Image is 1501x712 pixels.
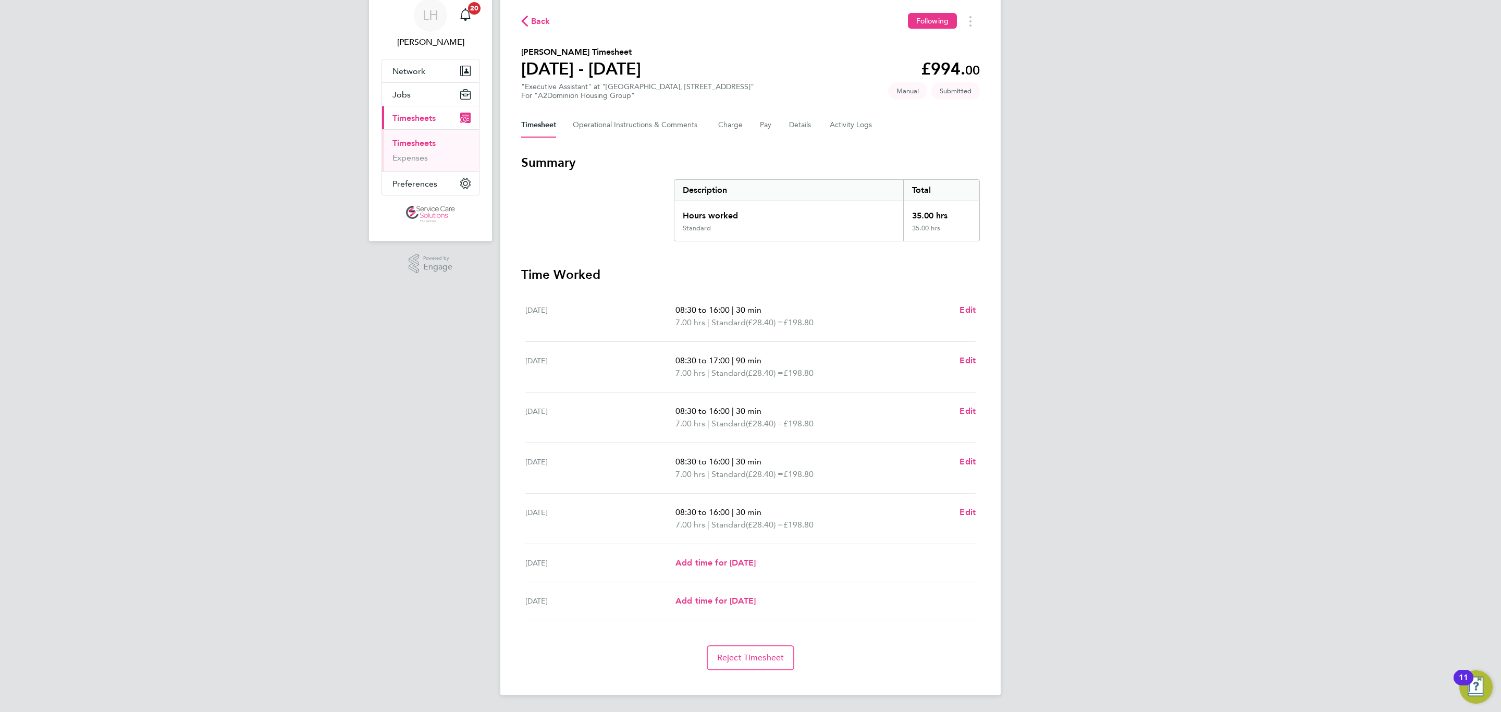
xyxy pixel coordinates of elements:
[392,153,428,163] a: Expenses
[903,180,979,201] div: Total
[382,129,479,171] div: Timesheets
[392,90,411,100] span: Jobs
[707,645,795,670] button: Reject Timesheet
[468,2,481,15] span: 20
[908,13,957,29] button: Following
[525,506,675,531] div: [DATE]
[382,36,479,48] span: Lewis Hodson
[521,113,556,138] button: Timesheet
[760,113,772,138] button: Pay
[959,506,976,519] a: Edit
[736,457,761,467] span: 30 min
[746,520,783,530] span: (£28.40) =
[382,172,479,195] button: Preferences
[959,354,976,367] a: Edit
[423,8,438,22] span: LH
[392,179,437,189] span: Preferences
[959,507,976,517] span: Edit
[707,520,709,530] span: |
[675,305,730,315] span: 08:30 to 16:00
[783,520,814,530] span: £198.80
[521,154,980,171] h3: Summary
[961,13,980,29] button: Timesheets Menu
[521,15,550,28] button: Back
[392,138,436,148] a: Timesheets
[959,305,976,315] span: Edit
[707,419,709,428] span: |
[423,263,452,272] span: Engage
[525,595,675,607] div: [DATE]
[675,368,705,378] span: 7.00 hrs
[903,224,979,241] div: 35.00 hrs
[525,304,675,329] div: [DATE]
[916,16,949,26] span: Following
[959,406,976,416] span: Edit
[732,305,734,315] span: |
[525,405,675,430] div: [DATE]
[675,507,730,517] span: 08:30 to 16:00
[736,355,761,365] span: 90 min
[717,653,784,663] span: Reject Timesheet
[382,106,479,129] button: Timesheets
[711,519,746,531] span: Standard
[959,457,976,467] span: Edit
[959,304,976,316] a: Edit
[423,254,452,263] span: Powered by
[732,406,734,416] span: |
[409,254,453,274] a: Powered byEngage
[382,59,479,82] button: Network
[707,317,709,327] span: |
[711,316,746,329] span: Standard
[382,206,479,223] a: Go to home page
[746,419,783,428] span: (£28.40) =
[746,469,783,479] span: (£28.40) =
[736,406,761,416] span: 30 min
[675,595,756,607] a: Add time for [DATE]
[1459,678,1468,691] div: 11
[711,468,746,481] span: Standard
[783,368,814,378] span: £198.80
[746,317,783,327] span: (£28.40) =
[789,113,813,138] button: Details
[1459,670,1493,704] button: Open Resource Center, 11 new notifications
[521,82,754,100] div: "Executive Assistant" at "[GEOGRAPHIC_DATA], [STREET_ADDRESS]"
[392,113,436,123] span: Timesheets
[903,201,979,224] div: 35.00 hrs
[675,457,730,467] span: 08:30 to 16:00
[674,179,980,241] div: Summary
[525,354,675,379] div: [DATE]
[783,317,814,327] span: £198.80
[965,63,980,78] span: 00
[746,368,783,378] span: (£28.40) =
[718,113,743,138] button: Charge
[931,82,980,100] span: This timesheet is Submitted.
[959,355,976,365] span: Edit
[406,206,455,223] img: servicecare-logo-retina.png
[736,305,761,315] span: 30 min
[732,355,734,365] span: |
[732,507,734,517] span: |
[683,224,711,232] div: Standard
[675,317,705,327] span: 7.00 hrs
[711,418,746,430] span: Standard
[521,58,641,79] h1: [DATE] - [DATE]
[783,419,814,428] span: £198.80
[959,405,976,418] a: Edit
[707,469,709,479] span: |
[675,469,705,479] span: 7.00 hrs
[675,406,730,416] span: 08:30 to 16:00
[732,457,734,467] span: |
[675,557,756,569] a: Add time for [DATE]
[675,596,756,606] span: Add time for [DATE]
[675,520,705,530] span: 7.00 hrs
[382,83,479,106] button: Jobs
[521,266,980,283] h3: Time Worked
[711,367,746,379] span: Standard
[674,201,903,224] div: Hours worked
[525,557,675,569] div: [DATE]
[736,507,761,517] span: 30 min
[830,113,873,138] button: Activity Logs
[959,456,976,468] a: Edit
[521,154,980,670] section: Timesheet
[521,91,754,100] div: For "A2Dominion Housing Group"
